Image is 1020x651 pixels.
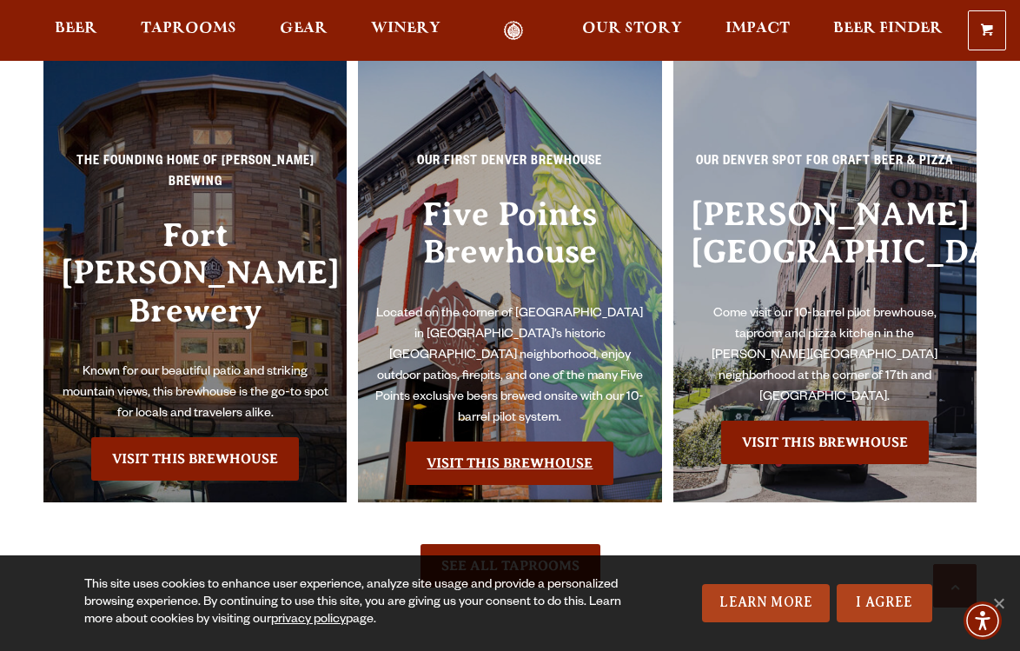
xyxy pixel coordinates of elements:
span: Impact [725,22,790,36]
h3: [PERSON_NAME][GEOGRAPHIC_DATA] [691,196,959,304]
p: Our First Denver Brewhouse [375,152,644,183]
a: Beer Finder [822,21,954,41]
a: Visit the Fort Collin's Brewery & Taproom [91,437,299,481]
a: Our Story [571,21,693,41]
span: Our Story [582,22,682,36]
span: Beer [55,22,97,36]
p: Located on the corner of [GEOGRAPHIC_DATA] in [GEOGRAPHIC_DATA]’s historic [GEOGRAPHIC_DATA] neig... [375,304,644,429]
span: Gear [280,22,328,36]
h3: Fort [PERSON_NAME] Brewery [61,216,329,363]
a: See All Taprooms [421,544,600,588]
span: Beer Finder [833,22,943,36]
a: Learn More [702,584,830,622]
a: Taprooms [129,21,248,41]
p: The Founding Home of [PERSON_NAME] Brewing [61,152,329,204]
p: Known for our beautiful patio and striking mountain views, this brewhouse is the go-to spot for l... [61,362,329,425]
a: Odell Home [480,21,546,41]
span: Taprooms [141,22,236,36]
p: Come visit our 10-barrel pilot brewhouse, taproom and pizza kitchen in the [PERSON_NAME][GEOGRAPH... [691,304,959,409]
div: Accessibility Menu [964,601,1002,640]
a: Gear [268,21,339,41]
a: privacy policy [271,614,346,628]
a: Winery [360,21,452,41]
a: Visit the Sloan’s Lake Brewhouse [721,421,929,464]
a: Impact [714,21,801,41]
div: This site uses cookies to enhance user experience, analyze site usage and provide a personalized ... [84,577,644,629]
a: I Agree [837,584,932,622]
a: Visit the Five Points Brewhouse [406,442,613,485]
a: Beer [43,21,109,41]
span: Winery [371,22,440,36]
p: Our Denver spot for craft beer & pizza [691,152,959,183]
h3: Five Points Brewhouse [375,196,644,304]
